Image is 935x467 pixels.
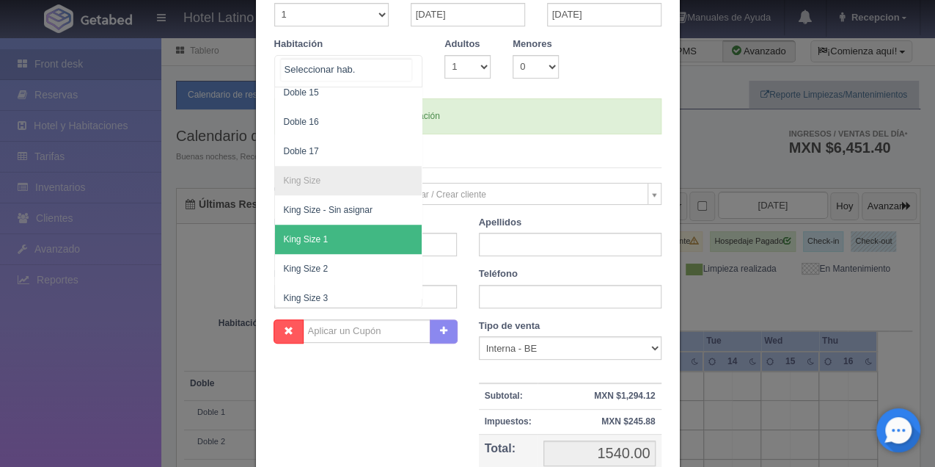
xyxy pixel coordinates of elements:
[479,267,518,281] label: Teléfono
[274,145,661,168] legend: Datos del Cliente
[303,319,430,343] input: Aplicar un Cupón
[284,205,373,215] span: King Size - Sin asignar
[601,416,655,427] strong: MXN $245.88
[383,184,642,206] span: Seleccionar / Crear cliente
[284,264,329,274] span: King Size 2
[444,37,480,51] label: Adultos
[284,293,329,303] span: King Size 3
[479,409,538,434] th: Impuestos:
[513,37,551,51] label: Menores
[479,216,522,230] label: Apellidos
[547,3,661,26] input: DD-MM-AAAA
[411,3,525,26] input: DD-MM-AAAA
[376,183,661,205] a: Seleccionar / Crear cliente
[284,146,319,156] span: Doble 17
[274,37,323,51] label: Habitación
[274,98,661,134] div: Si hay disponibilidad en esta habitación
[479,319,540,333] label: Tipo de venta
[284,234,329,245] span: King Size 1
[281,59,411,81] input: Seleccionar hab.
[284,117,319,127] span: Doble 16
[263,183,366,197] label: Cliente
[284,87,319,98] span: Doble 15
[594,391,655,401] strong: MXN $1,294.12
[479,383,538,409] th: Subtotal:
